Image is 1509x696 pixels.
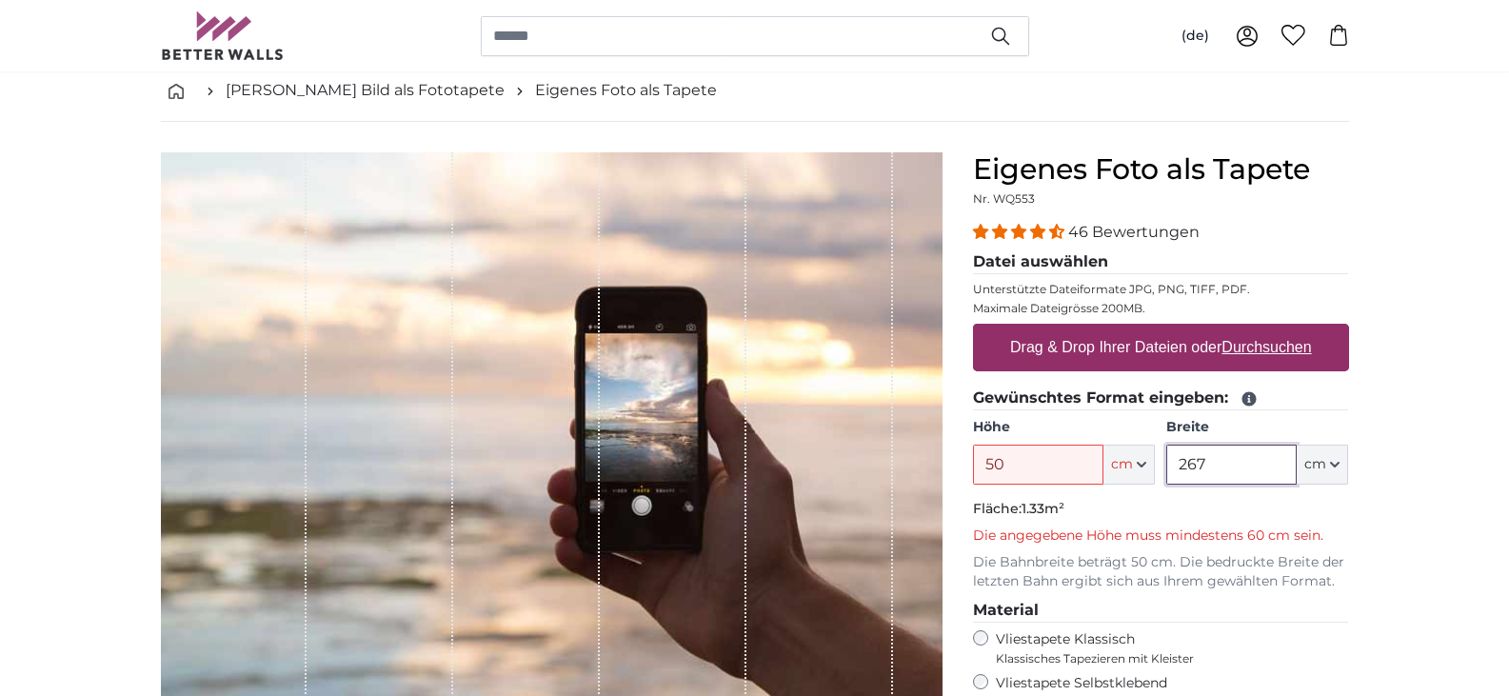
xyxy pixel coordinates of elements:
[973,553,1349,591] p: Die Bahnbreite beträgt 50 cm. Die bedruckte Breite der letzten Bahn ergibt sich aus Ihrem gewählt...
[1297,445,1348,485] button: cm
[973,191,1035,206] span: Nr. WQ553
[973,599,1349,623] legend: Material
[1166,418,1348,437] label: Breite
[973,282,1349,297] p: Unterstützte Dateiformate JPG, PNG, TIFF, PDF.
[1103,445,1155,485] button: cm
[996,651,1333,666] span: Klassisches Tapezieren mit Kleister
[973,250,1349,274] legend: Datei auswählen
[973,418,1155,437] label: Höhe
[973,500,1349,519] p: Fläche:
[1166,19,1224,53] button: (de)
[1304,455,1326,474] span: cm
[996,630,1333,666] label: Vliestapete Klassisch
[1022,500,1064,517] span: 1.33m²
[1111,455,1133,474] span: cm
[226,79,505,102] a: [PERSON_NAME] Bild als Fototapete
[535,79,717,102] a: Eigenes Foto als Tapete
[161,11,285,60] img: Betterwalls
[973,301,1349,316] p: Maximale Dateigrösse 200MB.
[1003,328,1320,367] label: Drag & Drop Ihrer Dateien oder
[1221,339,1311,355] u: Durchsuchen
[973,387,1349,410] legend: Gewünschtes Format eingeben:
[161,60,1349,122] nav: breadcrumbs
[973,223,1068,241] span: 4.37 stars
[973,527,1349,546] p: Die angegebene Höhe muss mindestens 60 cm sein.
[1068,223,1200,241] span: 46 Bewertungen
[973,152,1349,187] h1: Eigenes Foto als Tapete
